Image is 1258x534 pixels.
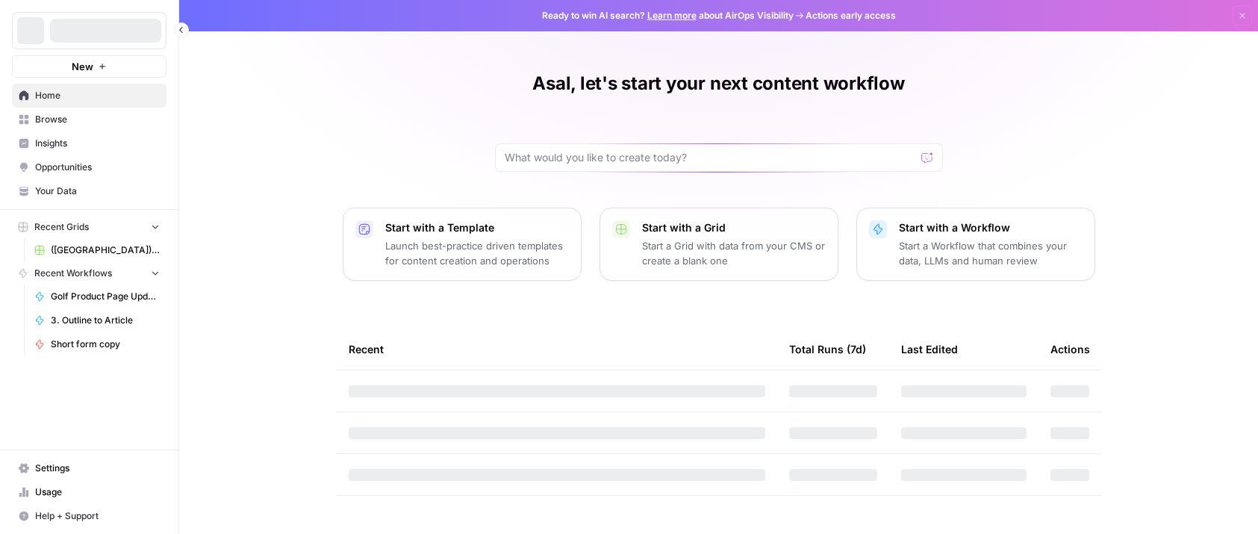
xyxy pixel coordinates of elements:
[12,179,166,203] a: Your Data
[385,238,569,268] p: Launch best-practice driven templates for content creation and operations
[35,462,160,475] span: Settings
[35,184,160,198] span: Your Data
[901,329,958,370] div: Last Edited
[642,220,826,235] p: Start with a Grid
[12,262,166,285] button: Recent Workflows
[28,332,166,356] a: Short form copy
[385,220,569,235] p: Start with a Template
[28,285,166,308] a: Golf Product Page Update
[542,9,794,22] span: Ready to win AI search? about AirOps Visibility
[35,113,160,126] span: Browse
[12,480,166,504] a: Usage
[343,208,582,281] button: Start with a TemplateLaunch best-practice driven templates for content creation and operations
[72,59,93,74] span: New
[28,238,166,262] a: ([GEOGRAPHIC_DATA]) [DEMOGRAPHIC_DATA] - Generate Articles
[1050,329,1090,370] div: Actions
[35,137,160,150] span: Insights
[600,208,838,281] button: Start with a GridStart a Grid with data from your CMS or create a blank one
[806,9,896,22] span: Actions early access
[35,161,160,174] span: Opportunities
[12,108,166,131] a: Browse
[51,338,160,351] span: Short form copy
[51,243,160,257] span: ([GEOGRAPHIC_DATA]) [DEMOGRAPHIC_DATA] - Generate Articles
[12,131,166,155] a: Insights
[349,329,765,370] div: Recent
[12,216,166,238] button: Recent Grids
[35,89,160,102] span: Home
[12,456,166,480] a: Settings
[35,509,160,523] span: Help + Support
[642,238,826,268] p: Start a Grid with data from your CMS or create a blank one
[789,329,866,370] div: Total Runs (7d)
[899,238,1083,268] p: Start a Workflow that combines your data, LLMs and human review
[532,72,904,96] h1: Asal, let's start your next content workflow
[856,208,1095,281] button: Start with a WorkflowStart a Workflow that combines your data, LLMs and human review
[34,220,89,234] span: Recent Grids
[647,10,697,21] a: Learn more
[35,485,160,499] span: Usage
[12,55,166,78] button: New
[51,314,160,327] span: 3. Outline to Article
[12,504,166,528] button: Help + Support
[899,220,1083,235] p: Start with a Workflow
[28,308,166,332] a: 3. Outline to Article
[505,150,915,165] input: What would you like to create today?
[34,267,112,280] span: Recent Workflows
[12,155,166,179] a: Opportunities
[12,84,166,108] a: Home
[51,290,160,303] span: Golf Product Page Update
